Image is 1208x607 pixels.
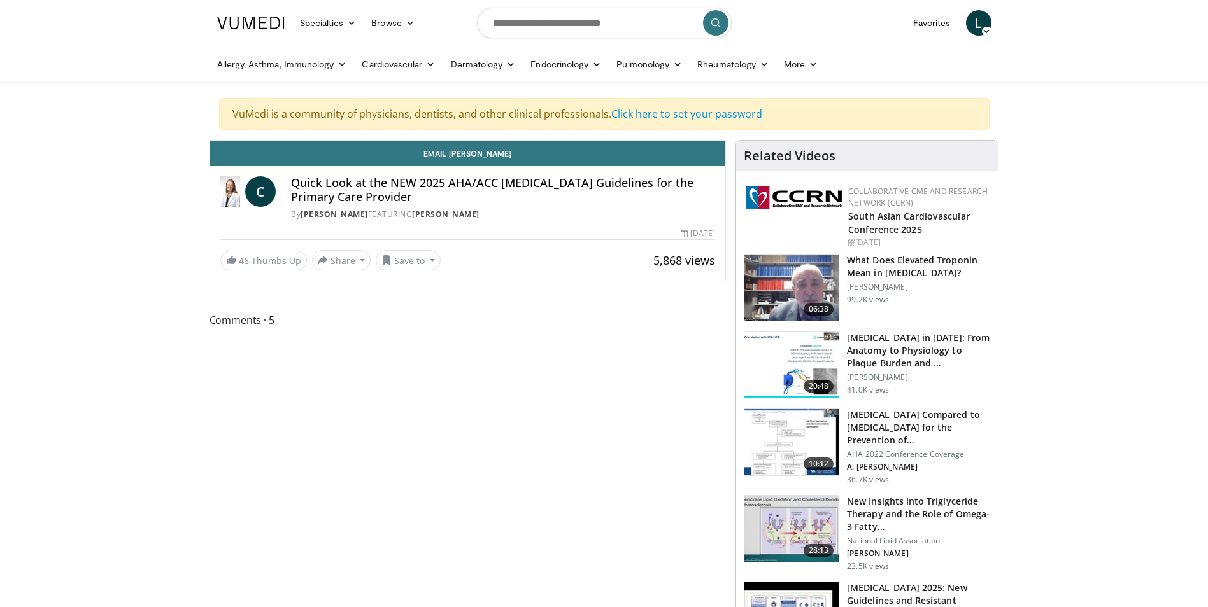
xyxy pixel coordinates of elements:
[744,332,839,398] img: 823da73b-7a00-425d-bb7f-45c8b03b10c3.150x105_q85_crop-smart_upscale.jpg
[219,98,990,130] div: VuMedi is a community of physicians, dentists, and other clinical professionals.
[804,303,834,316] span: 06:38
[847,385,889,395] p: 41.0K views
[847,295,889,305] p: 99.2K views
[239,255,249,267] span: 46
[609,52,690,77] a: Pulmonology
[847,449,990,459] p: AHA 2022 Conference Coverage
[220,251,307,270] a: 46 Thumbs Up
[847,408,990,447] h3: [MEDICAL_DATA] Compared to [MEDICAL_DATA] for the Prevention of…
[690,52,776,77] a: Rheumatology
[312,250,371,270] button: Share
[291,209,715,220] div: By FEATURING
[210,312,727,328] span: Comments 5
[744,408,990,485] a: 10:12 [MEDICAL_DATA] Compared to [MEDICAL_DATA] for the Prevention of… AHA 2022 Conference Covera...
[847,254,990,279] h3: What Does Elevated Troponin Mean in [MEDICAL_DATA]?
[966,10,991,36] a: L
[210,52,355,77] a: Allergy, Asthma, Immunology
[847,282,990,292] p: [PERSON_NAME]
[443,52,523,77] a: Dermatology
[291,176,715,204] h4: Quick Look at the NEW 2025 AHA/ACC [MEDICAL_DATA] Guidelines for the Primary Care Provider
[746,186,842,209] img: a04ee3ba-8487-4636-b0fb-5e8d268f3737.png.150x105_q85_autocrop_double_scale_upscale_version-0.2.png
[848,237,988,248] div: [DATE]
[245,176,276,207] a: C
[220,176,241,207] img: Dr. Catherine P. Benziger
[804,380,834,393] span: 20:48
[848,210,970,235] a: South Asian Cardiovascular Conference 2025
[776,52,825,77] a: More
[848,186,988,208] a: Collaborative CME and Research Network (CCRN)
[847,331,990,370] h3: [MEDICAL_DATA] in [DATE]: From Anatomy to Physiology to Plaque Burden and …
[364,10,422,36] a: Browse
[906,10,958,36] a: Favorites
[292,10,364,36] a: Specialties
[744,409,839,475] img: 7c0f9b53-1609-4588-8498-7cac8464d722.150x105_q85_crop-smart_upscale.jpg
[804,457,834,470] span: 10:12
[744,496,839,562] img: 45ea033d-f728-4586-a1ce-38957b05c09e.150x105_q85_crop-smart_upscale.jpg
[210,141,726,166] a: Email [PERSON_NAME]
[477,8,732,38] input: Search topics, interventions
[354,52,443,77] a: Cardiovascular
[744,148,835,164] h4: Related Videos
[744,254,990,321] a: 06:38 What Does Elevated Troponin Mean in [MEDICAL_DATA]? [PERSON_NAME] 99.2K views
[653,253,715,268] span: 5,868 views
[301,209,368,220] a: [PERSON_NAME]
[847,372,990,382] p: [PERSON_NAME]
[376,250,441,270] button: Save to
[217,17,285,29] img: VuMedi Logo
[611,107,762,121] a: Click here to set your password
[847,561,889,571] p: 23.5K views
[681,228,715,239] div: [DATE]
[804,544,834,557] span: 28:13
[412,209,480,220] a: [PERSON_NAME]
[847,536,990,546] p: National Lipid Association
[744,331,990,399] a: 20:48 [MEDICAL_DATA] in [DATE]: From Anatomy to Physiology to Plaque Burden and … [PERSON_NAME] 4...
[744,255,839,321] img: 98daf78a-1d22-4ebe-927e-10afe95ffd94.150x105_q85_crop-smart_upscale.jpg
[847,462,990,472] p: A. [PERSON_NAME]
[847,475,889,485] p: 36.7K views
[847,548,990,559] p: [PERSON_NAME]
[847,495,990,533] h3: New Insights into Triglyceride Therapy and the Role of Omega-3 Fatty…
[523,52,609,77] a: Endocrinology
[744,495,990,571] a: 28:13 New Insights into Triglyceride Therapy and the Role of Omega-3 Fatty… National Lipid Associ...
